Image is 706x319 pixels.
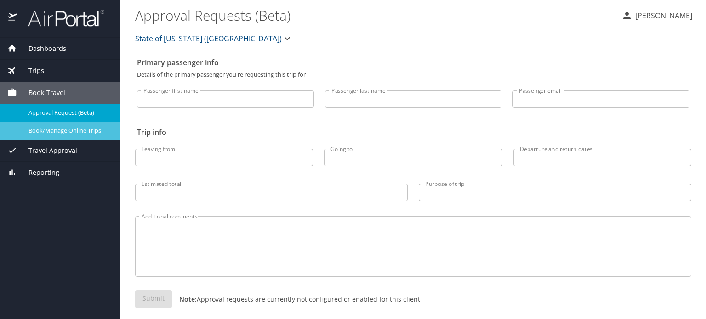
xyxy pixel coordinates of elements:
[137,125,689,140] h2: Trip info
[131,29,296,48] button: State of [US_STATE] ([GEOGRAPHIC_DATA])
[137,55,689,70] h2: Primary passenger info
[632,10,692,21] p: [PERSON_NAME]
[28,126,109,135] span: Book/Manage Online Trips
[28,108,109,117] span: Approval Request (Beta)
[135,32,282,45] span: State of [US_STATE] ([GEOGRAPHIC_DATA])
[618,7,696,24] button: [PERSON_NAME]
[17,66,44,76] span: Trips
[172,294,420,304] p: Approval requests are currently not configured or enabled for this client
[18,9,104,27] img: airportal-logo.png
[17,44,66,54] span: Dashboards
[8,9,18,27] img: icon-airportal.png
[17,88,65,98] span: Book Travel
[137,72,689,78] p: Details of the primary passenger you're requesting this trip for
[135,1,614,29] h1: Approval Requests (Beta)
[17,168,59,178] span: Reporting
[17,146,77,156] span: Travel Approval
[179,295,197,303] strong: Note:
